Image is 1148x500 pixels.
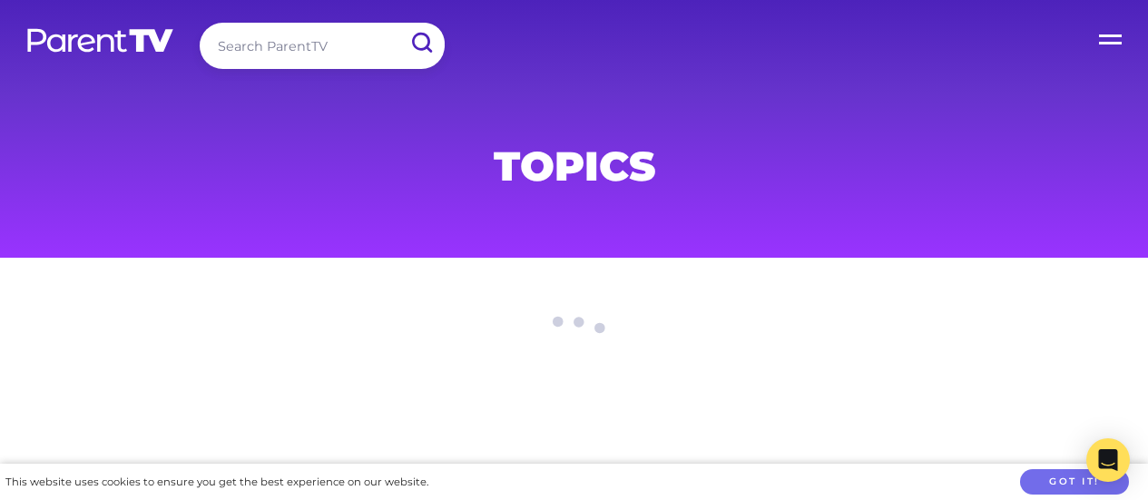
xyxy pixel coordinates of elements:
div: This website uses cookies to ensure you get the best experience on our website. [5,473,428,492]
div: Open Intercom Messenger [1086,438,1130,482]
h1: Topics [137,148,1012,184]
input: Search ParentTV [200,23,445,69]
img: parenttv-logo-white.4c85aaf.svg [25,27,175,54]
button: Got it! [1020,469,1129,495]
input: Submit [397,23,445,64]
